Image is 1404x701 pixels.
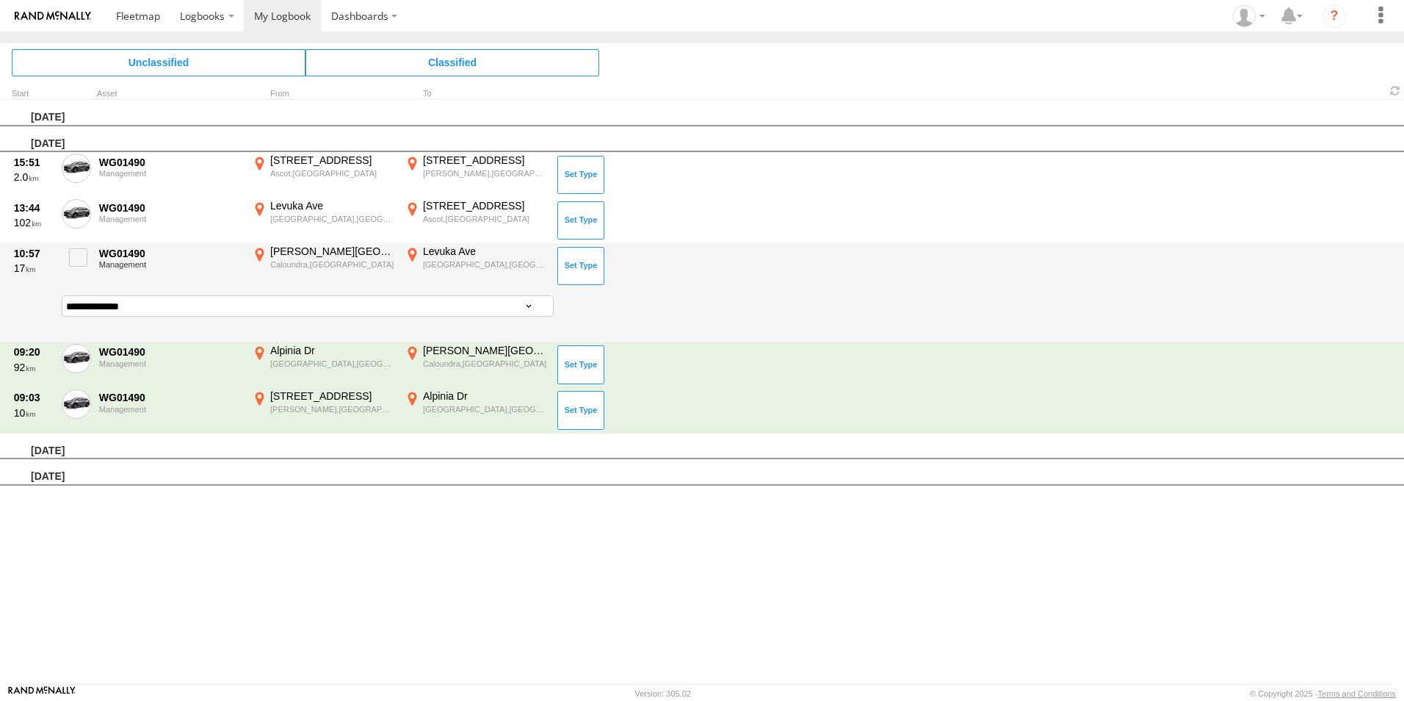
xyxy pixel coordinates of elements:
div: Alpinia Dr [270,344,394,357]
label: Click to View Event Location [250,245,397,287]
div: Levuka Ave [423,245,547,258]
span: Refresh [1386,84,1404,98]
div: 17 [14,262,54,275]
span: Click to view Unclassified Trips [12,49,305,76]
div: James McInally [1228,5,1270,27]
div: 10:57 [14,247,54,260]
div: Click to Sort [12,90,56,98]
button: Click to Set [557,345,604,384]
div: 92 [14,361,54,374]
div: Ascot,[GEOGRAPHIC_DATA] [423,214,547,224]
span: Click to view Classified Trips [305,49,599,76]
div: WG01490 [99,156,242,169]
i: ? [1322,4,1346,28]
div: 09:20 [14,345,54,359]
div: [PERSON_NAME][GEOGRAPHIC_DATA] [423,344,547,357]
div: From [250,90,397,98]
label: Click to View Event Location [250,344,397,387]
label: Click to View Event Location [402,389,549,432]
div: [STREET_ADDRESS] [270,154,394,167]
label: Click to View Event Location [402,245,549,287]
div: Version: 305.02 [635,689,691,698]
div: [PERSON_NAME],[GEOGRAPHIC_DATA] [423,168,547,179]
div: [STREET_ADDRESS] [423,199,547,212]
div: © Copyright 2025 - [1250,689,1396,698]
div: Ascot,[GEOGRAPHIC_DATA] [270,168,394,179]
div: WG01490 [99,391,242,404]
button: Click to Set [557,391,604,429]
div: [PERSON_NAME],[GEOGRAPHIC_DATA] [270,404,394,414]
div: 2.0 [14,170,54,184]
div: To [402,90,549,98]
button: Click to Set [557,201,604,240]
label: Click to View Event Location [402,199,549,242]
div: Caloundra,[GEOGRAPHIC_DATA] [423,359,547,369]
a: Visit our Website [8,686,76,701]
div: [GEOGRAPHIC_DATA],[GEOGRAPHIC_DATA] [423,259,547,270]
div: 13:44 [14,201,54,215]
div: Management [99,260,242,269]
div: Management [99,405,242,414]
div: WG01490 [99,201,242,215]
div: WG01490 [99,345,242,359]
div: Levuka Ave [270,199,394,212]
label: Click to View Event Location [402,344,549,387]
div: 10 [14,406,54,420]
label: Click to View Event Location [250,199,397,242]
div: Management [99,215,242,223]
div: Management [99,169,242,178]
button: Click to Set [557,247,604,285]
div: [GEOGRAPHIC_DATA],[GEOGRAPHIC_DATA] [270,359,394,369]
div: Alpinia Dr [423,389,547,403]
div: [STREET_ADDRESS] [270,389,394,403]
div: Caloundra,[GEOGRAPHIC_DATA] [270,259,394,270]
div: 102 [14,216,54,229]
label: Click to View Event Location [250,154,397,196]
div: [STREET_ADDRESS] [423,154,547,167]
div: Management [99,359,242,368]
a: Terms and Conditions [1318,689,1396,698]
div: [PERSON_NAME][GEOGRAPHIC_DATA] [270,245,394,258]
div: 09:03 [14,391,54,404]
img: rand-logo.svg [15,11,91,21]
label: Click to View Event Location [250,389,397,432]
div: [GEOGRAPHIC_DATA],[GEOGRAPHIC_DATA] [423,404,547,414]
label: Click to View Event Location [402,154,549,196]
div: WG01490 [99,247,242,260]
div: Asset [97,90,244,98]
div: [GEOGRAPHIC_DATA],[GEOGRAPHIC_DATA] [270,214,394,224]
div: 15:51 [14,156,54,169]
button: Click to Set [557,156,604,194]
